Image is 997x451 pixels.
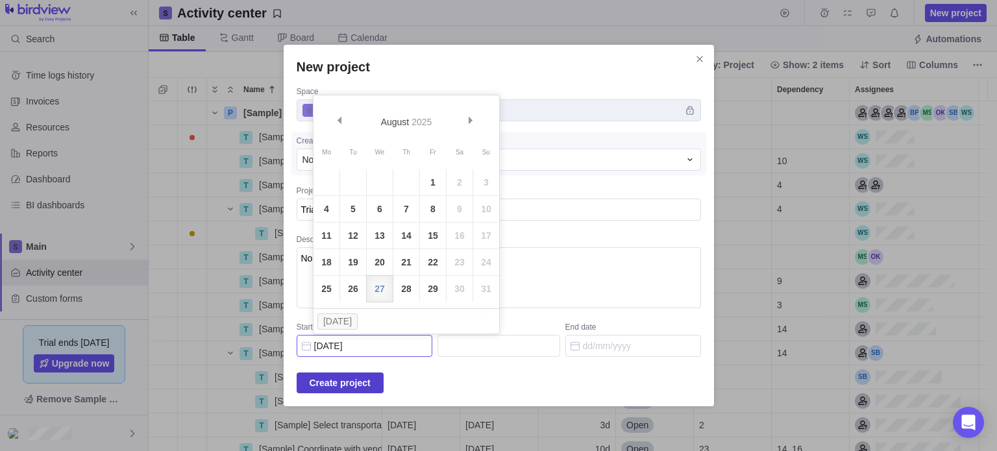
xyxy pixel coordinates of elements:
[953,407,984,438] div: Open Intercom Messenger
[336,117,343,124] span: Prev
[420,249,446,275] a: 22
[297,58,701,76] h2: New project
[367,276,393,302] a: 27
[393,223,419,249] a: 14
[482,149,490,156] span: Sunday
[297,234,701,247] div: Description
[565,335,701,357] input: End date
[317,313,358,330] button: [DATE]
[297,136,701,149] div: Create a project based on an existing template
[340,196,366,222] a: 5
[297,247,701,308] textarea: Description
[340,276,366,302] a: 26
[430,149,436,156] span: Friday
[326,108,354,136] a: Prev
[393,196,419,222] a: 7
[340,223,366,249] a: 12
[375,149,385,156] span: Wednesday
[297,322,432,335] div: Start date
[349,149,356,156] span: Tuesday
[314,276,339,302] a: 25
[420,196,446,222] a: 8
[381,117,410,127] span: August
[297,199,701,221] textarea: Project name
[367,223,393,249] a: 13
[297,372,384,393] span: Create project
[402,149,410,156] span: Thursday
[456,149,463,156] span: Saturday
[467,117,474,124] span: Next
[420,169,446,195] a: 1
[367,249,393,275] a: 20
[297,335,432,357] input: Start date
[284,45,714,406] div: New project
[322,149,331,156] span: Monday
[314,249,339,275] a: 18
[458,108,486,136] a: Next
[314,196,339,222] a: 4
[297,86,701,99] div: Space
[302,153,324,166] span: None
[310,375,371,391] span: Create project
[393,276,419,302] a: 28
[437,335,560,357] input: Duration
[367,196,393,222] a: 6
[340,249,366,275] a: 19
[565,322,701,335] div: End date
[314,223,339,249] a: 11
[691,50,709,68] span: Close
[393,249,419,275] a: 21
[420,223,446,249] a: 15
[297,186,701,199] div: Project name
[420,276,446,302] a: 29
[412,117,432,127] span: 2025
